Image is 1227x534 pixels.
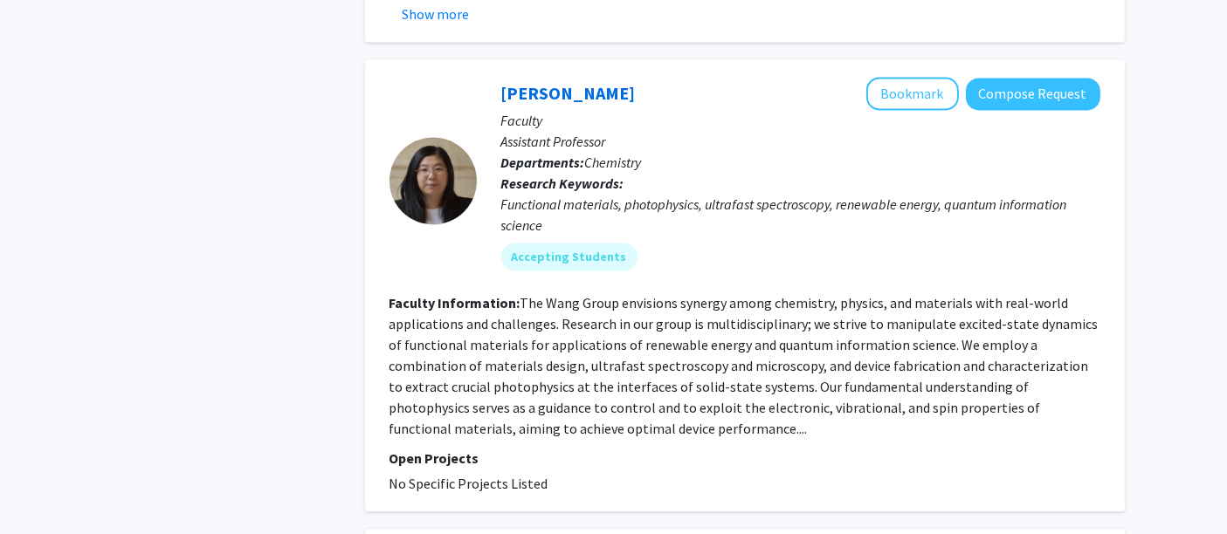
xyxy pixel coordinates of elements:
p: Assistant Professor [501,131,1100,152]
span: Chemistry [585,154,642,171]
button: Add Lili Wang to Bookmarks [866,77,959,110]
div: Functional materials, photophysics, ultrafast spectroscopy, renewable energy, quantum information... [501,194,1100,236]
mat-chip: Accepting Students [501,243,638,270]
p: Open Projects [389,448,1100,469]
fg-read-more: The Wang Group envisions synergy among chemistry, physics, and materials with real-world applicat... [389,294,1099,437]
iframe: Chat [13,455,74,521]
b: Departments: [501,154,585,171]
b: Research Keywords: [501,175,624,192]
a: [PERSON_NAME] [501,82,636,104]
button: Show more [403,3,470,24]
span: No Specific Projects Listed [389,475,548,492]
button: Compose Request to Lili Wang [966,78,1100,110]
p: Faculty [501,110,1100,131]
b: Faculty Information: [389,294,520,311]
